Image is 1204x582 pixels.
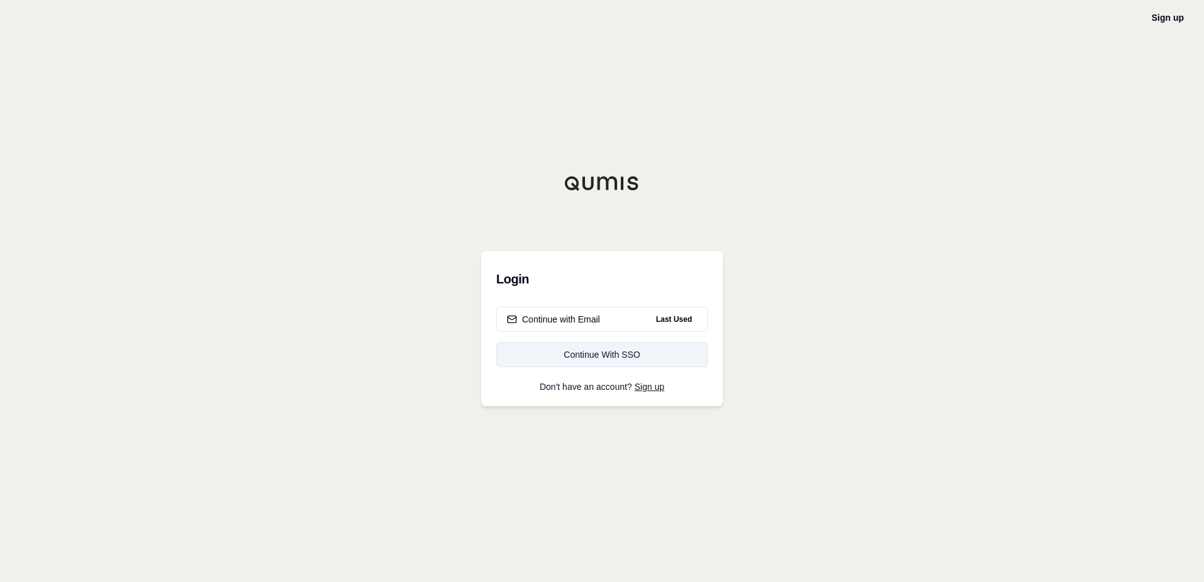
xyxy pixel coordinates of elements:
[564,176,640,191] img: Qumis
[496,342,708,367] a: Continue With SSO
[1152,13,1184,23] a: Sign up
[496,382,708,391] p: Don't have an account?
[507,313,600,326] div: Continue with Email
[496,307,708,332] button: Continue with EmailLast Used
[635,382,664,392] a: Sign up
[651,312,697,327] span: Last Used
[496,266,708,292] h3: Login
[507,348,697,361] div: Continue With SSO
